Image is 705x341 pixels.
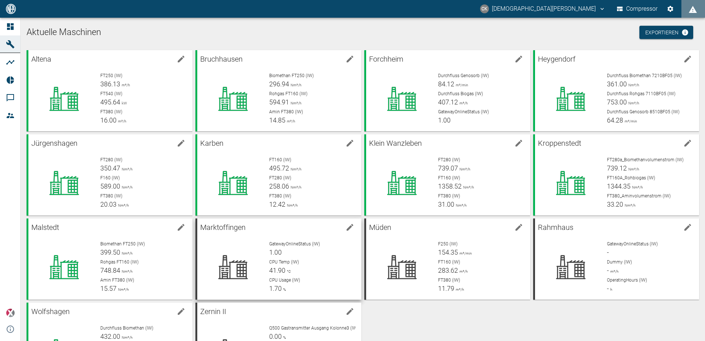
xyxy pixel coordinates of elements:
span: 283.62 [438,266,458,274]
span: Altena [31,55,51,63]
span: Nm³/h [120,167,132,171]
span: 15.57 [100,285,117,292]
span: °C [285,269,291,273]
span: 1.00 [269,248,282,256]
span: Bruchhausen [200,55,243,63]
span: Nm³/h [627,167,639,171]
span: OperatingHours (IW) [607,278,647,283]
div: CK [480,4,489,13]
span: FT280 (IW) [438,157,460,162]
span: 361.00 [607,80,627,88]
span: GatewayOnlineStatus (IW) [438,109,489,114]
span: 20.03 [100,200,117,208]
span: Nm³/h [289,167,301,171]
span: 154.35 [438,248,458,256]
span: CPU Usage (IW) [269,278,300,283]
span: Rohgas FT160 (IW) [100,259,139,265]
span: Nm³/h [623,203,635,207]
span: 350.47 [100,164,120,172]
span: Forchheim [369,55,403,63]
span: Malstedt [31,223,59,232]
button: edit machine [343,52,357,66]
span: m³/h [458,101,468,105]
span: Kroppenstedt [538,139,581,148]
button: edit machine [680,220,695,235]
a: Heygendorfedit machineDurchfluss Biomethan 7210BF05 (IW)361.00Nm³/hDurchfluss Rohgas 7110BF05 (IW... [533,50,699,131]
span: CPU Temp (IW) [269,259,299,265]
span: Rahmhaus [538,223,573,232]
button: edit machine [174,136,188,151]
span: - [607,266,609,274]
span: 495.64 [100,98,120,106]
span: FT160 (IW) [438,175,460,180]
span: Heygendorf [538,55,576,63]
button: christian.kraft@arcanum-energy.de [479,2,607,15]
span: F160 (IW) [100,175,120,180]
span: m³/h [285,119,295,123]
button: edit machine [174,52,188,66]
span: m³/h [609,269,618,273]
span: Jürgenshagen [31,139,77,148]
span: 14.85 [269,116,285,124]
span: 1358.52 [438,182,462,190]
span: 84.12 [438,80,454,88]
span: 41.90 [269,266,285,274]
span: Biomethan FT250 (IW) [269,73,314,78]
a: Bruchhausenedit machineBiomethan FT250 (IW)296.94Nm³/hRohgas FT160 (IW)594.91Nm³/hAmin FT380 (IW)... [195,50,361,131]
span: 12.42 [269,200,285,208]
button: Einstellungen [664,2,677,15]
span: Nm³/h [289,101,301,105]
span: Durchfluss Biomethan (IW) [100,325,153,331]
span: Nm³/h [120,185,132,189]
span: Biomethan FT250 (IW) [100,241,145,247]
button: edit machine [174,220,188,235]
h1: Aktuelle Maschinen [27,27,699,38]
span: Durchfluss Biomethan 7210BF05 (IW) [607,73,682,78]
span: FT540 (IW) [100,91,122,96]
span: 594.91 [269,98,289,106]
span: Durchfluss Biogas (IW) [438,91,483,96]
span: 748.84 [100,266,120,274]
span: kW [120,101,127,105]
span: Marktoffingen [200,223,246,232]
span: Durchfluss Genosorb (IW) [438,73,489,78]
span: GatewayOnlineStatus (IW) [269,241,320,247]
span: 1.00 [438,116,451,124]
span: Nm³/h [454,203,466,207]
svg: Jetzt mit HF Export [681,29,689,36]
span: 0.00 [269,333,282,340]
span: 1.70 [269,285,282,292]
button: edit machine [511,136,526,151]
span: 739.07 [438,164,458,172]
a: Exportieren [639,26,693,39]
span: 1344.35 [607,182,631,190]
span: % [282,335,286,340]
span: 11.79 [438,285,454,292]
span: - [607,248,609,256]
span: Nm³/h [120,269,132,273]
span: FT280 (IW) [269,175,291,180]
span: 31.00 [438,200,454,208]
span: m³/h [454,287,464,292]
span: 432.00 [100,333,120,340]
span: Nm³/h [458,167,470,171]
a: Rahmhausedit machineGatewayOnlineStatus (IW)-Dummy (IW)-m³/hOperatingHours (IW)-h [533,218,699,300]
span: FT280a_Biomethanvolumenstrom (IW) [607,157,684,162]
span: Nm³/h [285,203,298,207]
span: Müden [369,223,391,232]
span: 739.12 [607,164,627,172]
span: Nm³/h [120,251,132,255]
span: Nm³/h [117,287,129,292]
span: Klein Wanzleben [369,139,422,148]
span: m³/h [458,269,468,273]
span: 753.00 [607,98,627,106]
span: FT160 (IW) [438,259,460,265]
a: Marktoffingenedit machineGatewayOnlineStatus (IW)1.00CPU Temp (IW)41.90°CCPU Usage (IW)1.70% [195,218,361,300]
span: FT160A_Rohbiogas (IW) [607,175,655,180]
a: Klein Wanzlebenedit machineFT280 (IW)739.07Nm³/hFT160 (IW)1358.52Nm³/hFT380 (IW)31.00Nm³/h [364,134,530,216]
span: m³/min [458,251,472,255]
span: m³/h [117,119,126,123]
button: edit machine [174,304,188,319]
span: Zernin II [200,307,226,316]
span: Amin FT380 (IW) [269,109,303,114]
